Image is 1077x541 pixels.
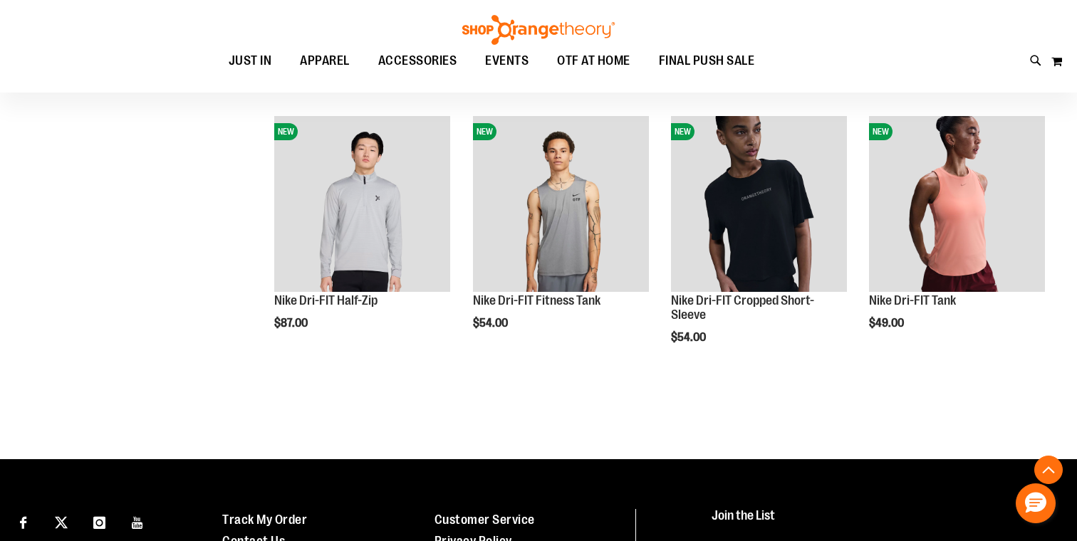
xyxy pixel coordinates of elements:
[671,331,708,344] span: $54.00
[274,116,450,292] img: Nike Dri-FIT Half-Zip
[222,513,307,527] a: Track My Order
[664,109,854,380] div: product
[460,15,617,45] img: Shop Orangetheory
[125,509,150,534] a: Visit our Youtube page
[214,45,286,77] a: JUST IN
[473,317,510,330] span: $54.00
[869,293,956,308] a: Nike Dri-FIT Tank
[274,293,378,308] a: Nike Dri-FIT Half-Zip
[11,509,36,534] a: Visit our Facebook page
[274,123,298,140] span: NEW
[862,109,1052,366] div: product
[55,516,68,529] img: Twitter
[543,45,645,78] a: OTF AT HOME
[869,123,893,140] span: NEW
[473,123,496,140] span: NEW
[869,116,1045,294] a: Nike Dri-FIT TankNEW
[435,513,535,527] a: Customer Service
[49,509,74,534] a: Visit our X page
[364,45,472,78] a: ACCESSORIES
[671,123,694,140] span: NEW
[645,45,769,78] a: FINAL PUSH SALE
[378,45,457,77] span: ACCESSORIES
[473,116,649,292] img: Nike Dri-FIT Fitness Tank
[1034,456,1063,484] button: Back To Top
[671,116,847,294] a: Nike Dri-FIT Cropped Short-SleeveNEW
[473,293,600,308] a: Nike Dri-FIT Fitness Tank
[274,116,450,294] a: Nike Dri-FIT Half-ZipNEW
[466,109,656,366] div: product
[557,45,630,77] span: OTF AT HOME
[274,317,310,330] span: $87.00
[485,45,529,77] span: EVENTS
[659,45,755,77] span: FINAL PUSH SALE
[671,293,814,322] a: Nike Dri-FIT Cropped Short-Sleeve
[869,116,1045,292] img: Nike Dri-FIT Tank
[87,509,112,534] a: Visit our Instagram page
[712,509,1049,535] h4: Join the List
[473,116,649,294] a: Nike Dri-FIT Fitness TankNEW
[869,317,906,330] span: $49.00
[1016,483,1056,523] button: Hello, have a question? Let’s chat.
[267,109,457,366] div: product
[300,45,350,77] span: APPAREL
[286,45,364,78] a: APPAREL
[671,116,847,292] img: Nike Dri-FIT Cropped Short-Sleeve
[471,45,543,78] a: EVENTS
[229,45,272,77] span: JUST IN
